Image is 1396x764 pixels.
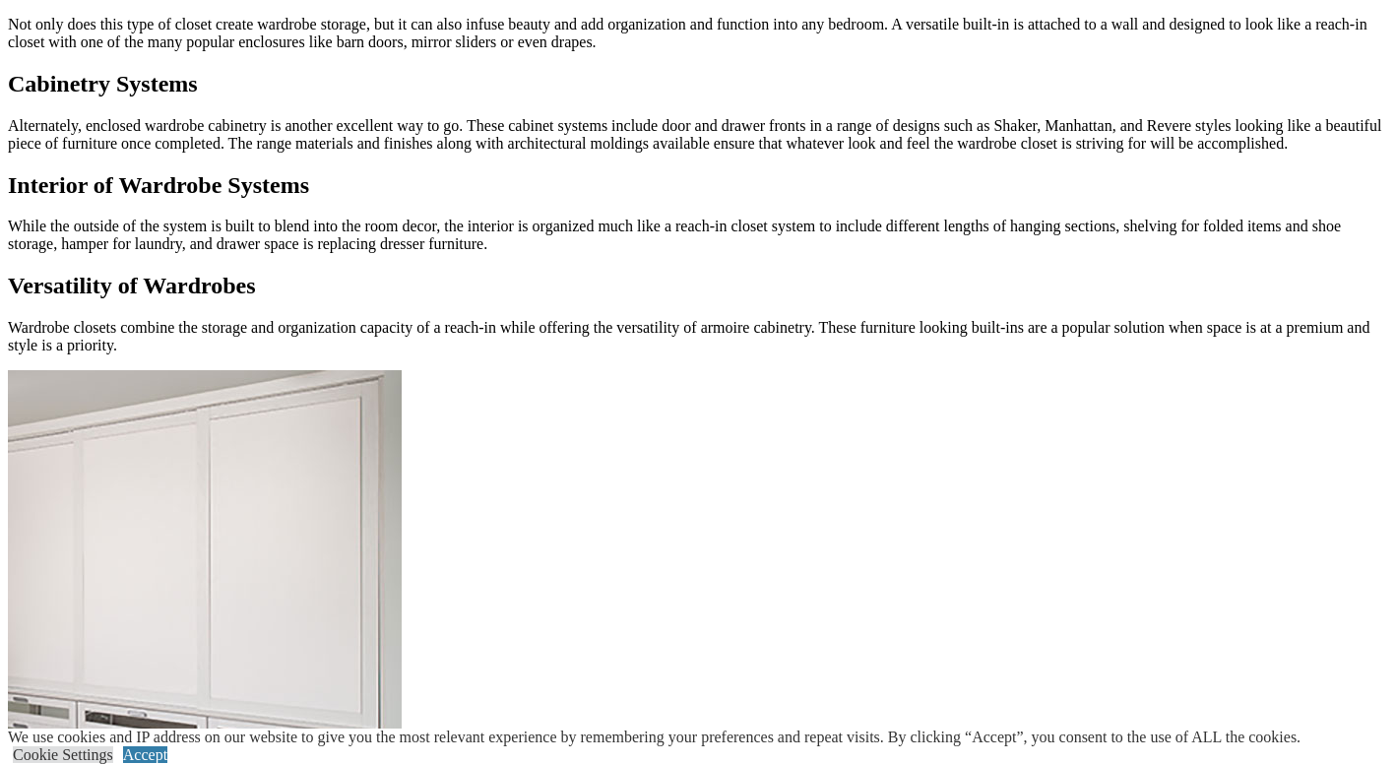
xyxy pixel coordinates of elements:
p: While the outside of the system is built to blend into the room decor, the interior is organized ... [8,218,1388,253]
a: Cookie Settings [13,746,113,763]
p: Alternately, enclosed wardrobe cabinetry is another excellent way to go. These cabinet systems in... [8,117,1388,153]
h2: Cabinetry Systems [8,71,1388,97]
div: We use cookies and IP address on our website to give you the most relevant experience by remember... [8,729,1301,746]
h2: Versatility of Wardrobes [8,273,1388,299]
h2: Interior of Wardrobe Systems [8,172,1388,199]
p: Not only does this type of closet create wardrobe storage, but it can also infuse beauty and add ... [8,16,1388,51]
a: Accept [123,746,167,763]
p: Wardrobe closets combine the storage and organization capacity of a reach-in while offering the v... [8,319,1388,354]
